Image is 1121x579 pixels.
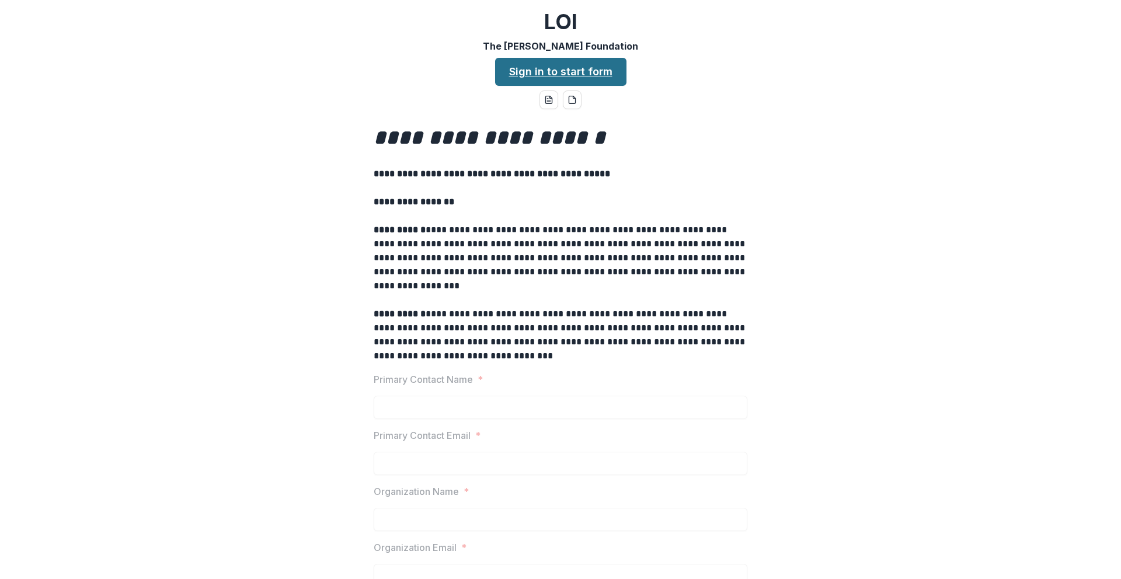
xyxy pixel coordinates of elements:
p: Organization Email [374,540,457,554]
a: Sign in to start form [495,58,626,86]
p: The [PERSON_NAME] Foundation [483,39,638,53]
p: Organization Name [374,484,459,498]
h2: LOI [544,9,577,34]
button: pdf-download [563,90,582,109]
p: Primary Contact Email [374,428,471,442]
button: word-download [539,90,558,109]
p: Primary Contact Name [374,372,473,386]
